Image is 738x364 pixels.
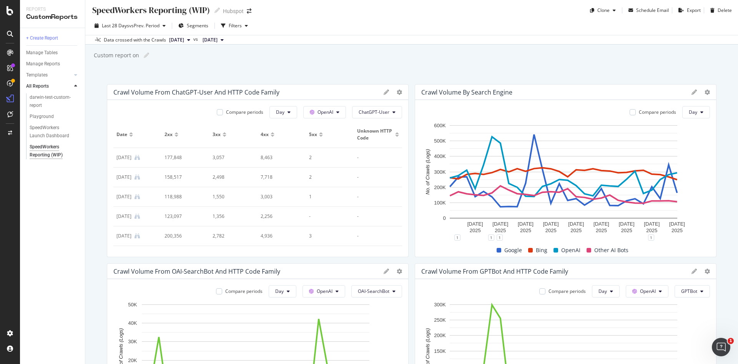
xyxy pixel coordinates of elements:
text: 50K [128,302,137,307]
div: 6 Sep. 2025 [116,193,131,200]
div: Manage Tables [26,49,58,57]
text: 40K [128,320,137,326]
div: 4 Sep. 2025 [116,154,131,161]
a: Manage Reports [26,60,80,68]
button: OpenAI [626,285,668,298]
div: Export [687,7,701,13]
div: Schedule Email [636,7,669,13]
div: CustomReports [26,13,79,22]
text: [DATE] [568,221,584,227]
div: Filters [229,22,242,29]
div: 1 [497,234,503,241]
a: darwin-test-custom-report [30,93,80,110]
span: Segments [187,22,208,29]
text: [DATE] [669,221,685,227]
text: 2025 [596,228,607,233]
div: 8,463 [261,154,298,161]
span: vs Prev. Period [129,22,160,29]
span: 4xx [261,131,269,138]
div: 8 Sep. 2025 [116,233,131,239]
button: Delete [707,4,732,17]
text: [DATE] [593,221,609,227]
div: 1,550 [213,193,250,200]
div: 1,356 [213,213,250,220]
i: Edit report name [214,8,220,13]
div: 123,097 [165,213,202,220]
div: Reports [26,6,79,13]
text: 600K [434,123,446,128]
button: Schedule Email [625,4,669,17]
div: Playground [30,113,54,121]
span: Date [116,131,127,138]
div: 3,003 [261,193,298,200]
text: [DATE] [644,221,660,227]
button: Day [682,106,710,118]
span: Unknown HTTP Code [357,128,393,141]
div: 1 [309,193,347,200]
button: Export [675,4,701,17]
div: Crawl Volume from ChatGPT-User and HTTP Code FamilyCompare periodsDayOpenAIChatGPT-UserDate2xx3xx... [107,84,409,257]
a: Templates [26,71,72,79]
div: 2 [309,154,347,161]
div: Manage Reports [26,60,60,68]
text: 500K [434,138,446,144]
div: 1 [488,234,494,241]
text: 2025 [470,228,481,233]
text: 20K [128,357,137,363]
div: 118,988 [165,193,202,200]
span: OAI-SearchBot [358,288,389,294]
div: - [357,174,395,181]
text: No. of Crawls (Logs) [425,149,430,194]
button: Filters [218,20,251,32]
a: + Create Report [26,34,80,42]
div: 2,498 [213,174,250,181]
div: 2,256 [261,213,298,220]
div: All Reports [26,82,49,90]
span: Google [504,246,522,255]
text: 2025 [545,228,557,233]
div: SpeedWorkers Reporting (WIP) [30,143,74,159]
div: Crawl Volume By Search Engine [421,88,512,96]
div: - [357,154,395,161]
span: Day [689,109,697,115]
div: - [357,233,395,239]
span: OpenAI [640,288,656,294]
span: 1 [728,338,734,344]
div: + Create Report [26,34,58,42]
text: 2025 [621,228,632,233]
button: [DATE] [199,35,227,45]
iframe: Intercom live chat [712,338,730,356]
span: Day [598,288,607,294]
div: 3,057 [213,154,250,161]
div: 200,356 [165,233,202,239]
button: Clone [587,4,619,17]
div: arrow-right-arrow-left [247,8,251,14]
div: Crawl Volume By Search EngineCompare periodsDayA chart.1111GoogleBingOpenAIOther AI Bots [415,84,716,257]
div: SpeedWorkers Launch Dashboard [30,124,75,140]
button: Day [269,285,296,298]
text: 30K [128,339,137,344]
span: 2025 Sep. 2nd [203,37,218,43]
div: Crawl Volume from GPTBot and HTTP Code Family [421,268,568,275]
button: [DATE] [166,35,193,45]
text: 150K [434,348,446,354]
div: - [357,193,395,200]
button: Segments [175,20,211,32]
text: 400K [434,153,446,159]
text: 200K [434,332,446,338]
text: 2025 [495,228,506,233]
text: [DATE] [518,221,534,227]
span: 5xx [309,131,317,138]
i: Edit report name [144,53,149,58]
span: OpenAI [561,246,580,255]
text: 2025 [646,228,657,233]
svg: A chart. [421,121,706,238]
div: Custom report on [93,52,139,59]
div: Crawl Volume from ChatGPT-User and HTTP Code Family [113,88,279,96]
button: ChatGPT-User [352,106,402,118]
span: Bing [536,246,547,255]
span: OpenAI [317,109,333,115]
text: 200K [434,184,446,190]
button: Day [592,285,620,298]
